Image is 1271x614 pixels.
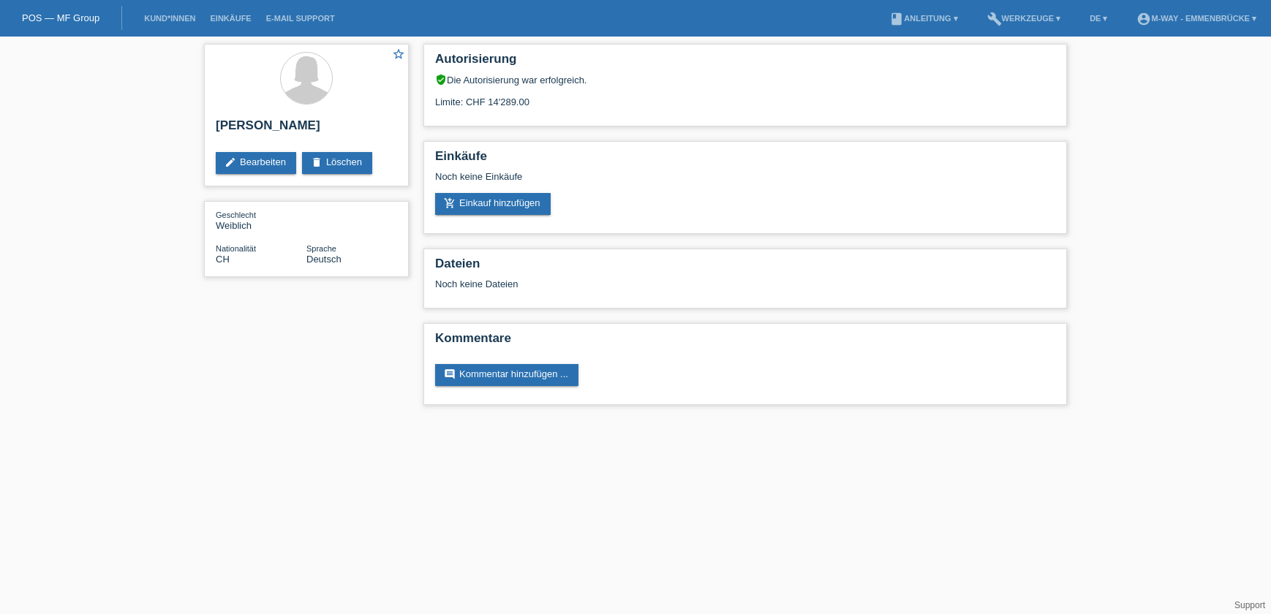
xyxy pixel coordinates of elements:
[444,197,456,209] i: add_shopping_cart
[435,278,882,289] div: Noch keine Dateien
[392,48,405,61] i: star_border
[435,74,447,86] i: verified_user
[435,74,1055,86] div: Die Autorisierung war erfolgreich.
[435,149,1055,171] h2: Einkäufe
[137,14,203,23] a: Kund*innen
[216,254,230,265] span: Schweiz
[435,364,578,386] a: commentKommentar hinzufügen ...
[435,86,1055,107] div: Limite: CHF 14'289.00
[1082,14,1115,23] a: DE ▾
[216,244,256,253] span: Nationalität
[216,118,397,140] h2: [PERSON_NAME]
[1234,600,1265,610] a: Support
[435,52,1055,74] h2: Autorisierung
[216,152,296,174] a: editBearbeiten
[1136,12,1151,26] i: account_circle
[22,12,99,23] a: POS — MF Group
[259,14,342,23] a: E-Mail Support
[302,152,372,174] a: deleteLöschen
[987,12,1002,26] i: build
[882,14,965,23] a: bookAnleitung ▾
[889,12,904,26] i: book
[435,331,1055,353] h2: Kommentare
[980,14,1068,23] a: buildWerkzeuge ▾
[311,156,323,168] i: delete
[435,193,551,215] a: add_shopping_cartEinkauf hinzufügen
[306,244,336,253] span: Sprache
[435,171,1055,193] div: Noch keine Einkäufe
[1129,14,1264,23] a: account_circlem-way - Emmenbrücke ▾
[216,209,306,231] div: Weiblich
[203,14,258,23] a: Einkäufe
[225,156,236,168] i: edit
[435,257,1055,278] h2: Dateien
[444,368,456,380] i: comment
[392,48,405,63] a: star_border
[216,211,256,219] span: Geschlecht
[306,254,342,265] span: Deutsch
